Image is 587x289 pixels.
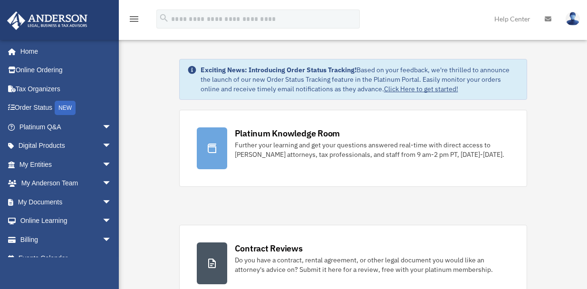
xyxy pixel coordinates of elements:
[55,101,76,115] div: NEW
[7,98,126,118] a: Order StatusNEW
[235,242,303,254] div: Contract Reviews
[7,230,126,249] a: Billingarrow_drop_down
[128,17,140,25] a: menu
[7,174,126,193] a: My Anderson Teamarrow_drop_down
[179,110,527,187] a: Platinum Knowledge Room Further your learning and get your questions answered real-time with dire...
[102,193,121,212] span: arrow_drop_down
[7,193,126,212] a: My Documentsarrow_drop_down
[102,212,121,231] span: arrow_drop_down
[7,136,126,155] a: Digital Productsarrow_drop_down
[7,249,126,268] a: Events Calendar
[102,155,121,174] span: arrow_drop_down
[102,117,121,137] span: arrow_drop_down
[128,13,140,25] i: menu
[201,65,519,94] div: Based on your feedback, we're thrilled to announce the launch of our new Order Status Tracking fe...
[159,13,169,23] i: search
[201,66,356,74] strong: Exciting News: Introducing Order Status Tracking!
[102,136,121,156] span: arrow_drop_down
[102,230,121,250] span: arrow_drop_down
[384,85,458,93] a: Click Here to get started!
[7,61,126,80] a: Online Ordering
[7,79,126,98] a: Tax Organizers
[235,255,510,274] div: Do you have a contract, rental agreement, or other legal document you would like an attorney's ad...
[102,174,121,193] span: arrow_drop_down
[566,12,580,26] img: User Pic
[7,117,126,136] a: Platinum Q&Aarrow_drop_down
[235,127,340,139] div: Platinum Knowledge Room
[7,42,121,61] a: Home
[7,212,126,231] a: Online Learningarrow_drop_down
[4,11,90,30] img: Anderson Advisors Platinum Portal
[7,155,126,174] a: My Entitiesarrow_drop_down
[235,140,510,159] div: Further your learning and get your questions answered real-time with direct access to [PERSON_NAM...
